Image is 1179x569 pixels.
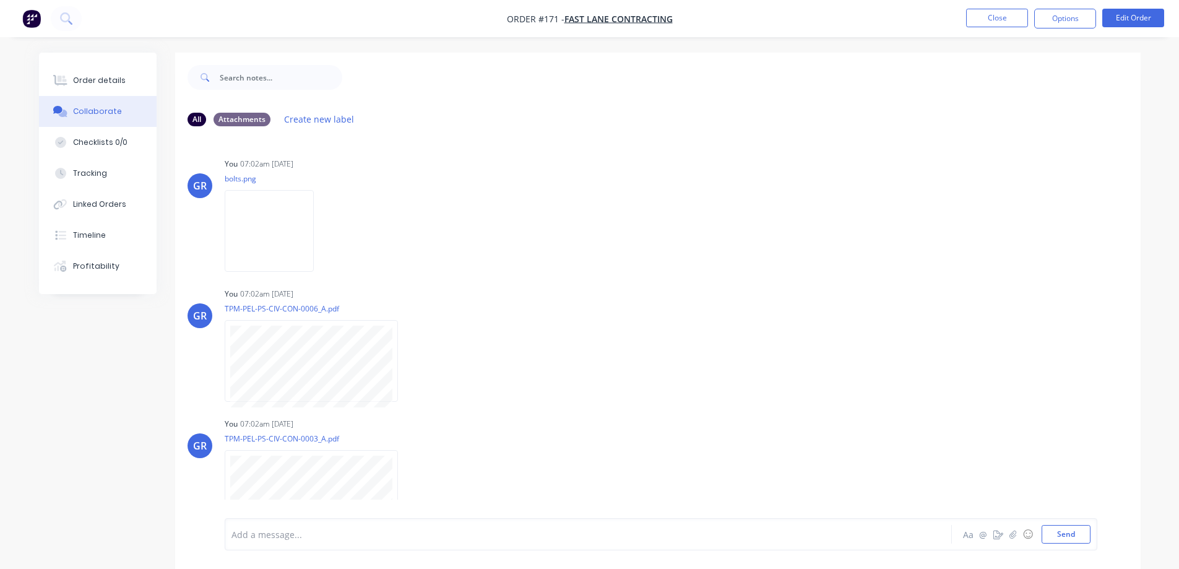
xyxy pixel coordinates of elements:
a: fast lane contracting [564,13,673,25]
div: GR [193,438,207,453]
button: Order details [39,65,157,96]
button: Close [966,9,1028,27]
button: Aa [961,527,976,542]
button: ☺ [1021,527,1035,542]
div: GR [193,178,207,193]
button: Collaborate [39,96,157,127]
button: Linked Orders [39,189,157,220]
span: Order #171 - [507,13,564,25]
input: Search notes... [220,65,342,90]
p: TPM-PEL-PS-CIV-CON-0003_A.pdf [225,433,410,444]
div: Profitability [73,261,119,272]
div: Timeline [73,230,106,241]
p: bolts.png [225,173,326,184]
div: You [225,159,238,170]
div: Checklists 0/0 [73,137,127,148]
div: Order details [73,75,126,86]
button: Edit Order [1102,9,1164,27]
div: 07:02am [DATE] [240,289,293,300]
button: Profitability [39,251,157,282]
button: @ [976,527,991,542]
div: GR [193,308,207,323]
div: Attachments [214,113,270,126]
button: Tracking [39,158,157,189]
button: Options [1034,9,1096,28]
p: TPM-PEL-PS-CIV-CON-0006_A.pdf [225,303,410,314]
button: Checklists 0/0 [39,127,157,158]
div: Linked Orders [73,199,126,210]
img: Factory [22,9,41,28]
div: All [188,113,206,126]
div: You [225,419,238,430]
div: You [225,289,238,300]
div: Tracking [73,168,107,179]
button: Send [1042,525,1090,544]
div: 07:02am [DATE] [240,159,293,170]
div: Collaborate [73,106,122,117]
div: 07:02am [DATE] [240,419,293,430]
button: Timeline [39,220,157,251]
button: Create new label [278,111,361,128]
